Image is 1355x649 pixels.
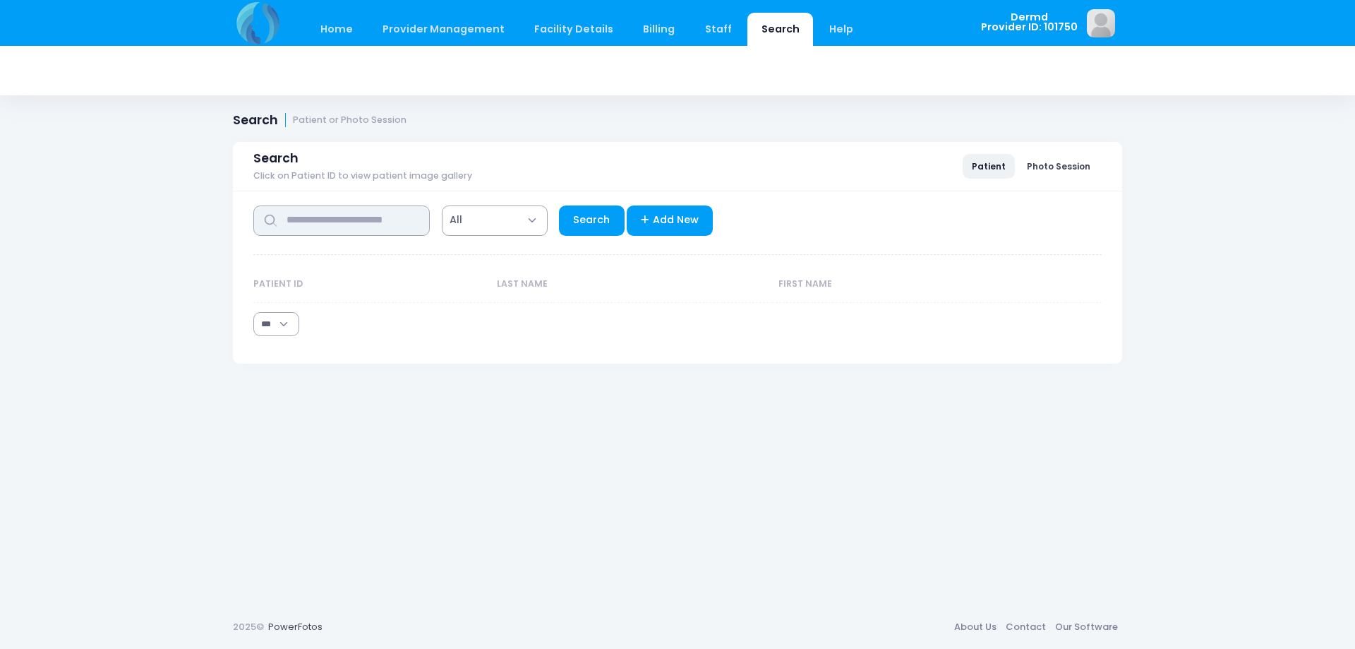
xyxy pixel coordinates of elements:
[368,13,518,46] a: Provider Management
[627,206,713,236] a: Add New
[521,13,627,46] a: Facility Details
[442,206,548,236] span: All
[233,113,406,128] h1: Search
[1018,154,1100,178] a: Photo Session
[963,154,1015,178] a: Patient
[253,266,490,303] th: Patient ID
[981,12,1078,32] span: Dermd Provider ID: 101750
[630,13,689,46] a: Billing
[1087,9,1115,37] img: image
[293,115,406,126] small: Patient or Photo Session
[949,614,1001,640] a: About Us
[1001,614,1050,640] a: Contact
[306,13,366,46] a: Home
[490,266,771,303] th: Last Name
[253,171,472,181] span: Click on Patient ID to view patient image gallery
[772,266,1066,303] th: First Name
[253,151,299,166] span: Search
[691,13,745,46] a: Staff
[233,620,264,633] span: 2025©
[268,620,323,633] a: PowerFotos
[816,13,867,46] a: Help
[1050,614,1122,640] a: Our Software
[450,213,462,227] span: All
[559,206,625,236] a: Search
[747,13,813,46] a: Search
